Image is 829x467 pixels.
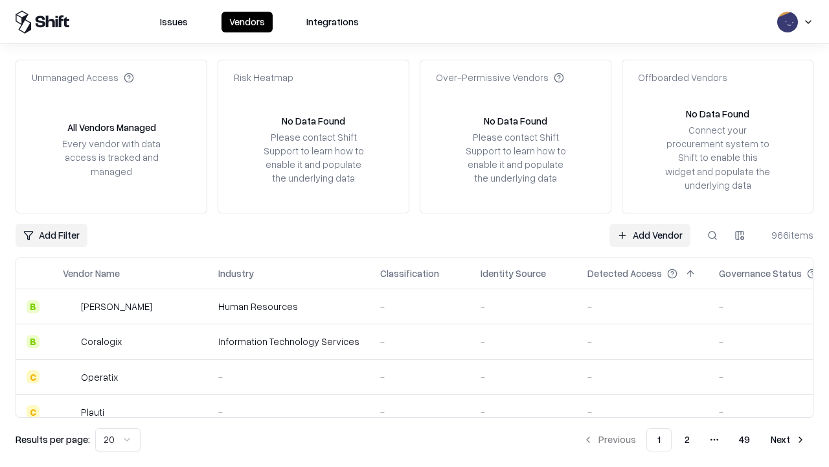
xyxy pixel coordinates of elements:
p: Results per page: [16,433,90,446]
button: Next [763,428,813,451]
div: No Data Found [484,114,547,128]
div: - [587,370,698,384]
div: Every vendor with data access is tracked and managed [58,137,165,178]
div: Vendor Name [63,267,120,280]
div: Operatix [81,370,118,384]
div: Industry [218,267,254,280]
div: Classification [380,267,439,280]
img: Deel [63,300,76,313]
div: B [27,335,40,348]
button: Vendors [221,12,273,32]
button: 1 [646,428,672,451]
button: Add Filter [16,224,87,247]
div: All Vendors Managed [67,121,156,134]
div: C [27,370,40,383]
div: - [380,335,460,348]
div: No Data Found [686,107,749,121]
div: - [481,300,567,313]
div: Governance Status [719,267,802,280]
div: Please contact Shift Support to learn how to enable it and populate the underlying data [260,130,367,186]
div: - [481,370,567,384]
div: B [27,300,40,313]
button: 49 [729,428,760,451]
div: - [218,405,359,419]
img: Coralogix [63,335,76,348]
div: - [481,405,567,419]
div: Unmanaged Access [32,71,134,84]
div: [PERSON_NAME] [81,300,152,313]
button: 2 [674,428,700,451]
div: C [27,405,40,418]
div: Information Technology Services [218,335,359,348]
a: Add Vendor [609,224,690,247]
div: - [380,405,460,419]
div: Plauti [81,405,104,419]
div: Coralogix [81,335,122,348]
div: - [481,335,567,348]
div: Offboarded Vendors [638,71,727,84]
button: Issues [152,12,196,32]
div: - [380,370,460,384]
div: Risk Heatmap [234,71,293,84]
div: - [587,300,698,313]
div: Connect your procurement system to Shift to enable this widget and populate the underlying data [664,123,771,192]
div: Human Resources [218,300,359,313]
div: Over-Permissive Vendors [436,71,564,84]
img: Plauti [63,405,76,418]
div: - [587,405,698,419]
img: Operatix [63,370,76,383]
div: 966 items [762,228,813,242]
div: - [587,335,698,348]
nav: pagination [575,428,813,451]
div: Detected Access [587,267,662,280]
div: Identity Source [481,267,546,280]
button: Integrations [299,12,367,32]
div: Please contact Shift Support to learn how to enable it and populate the underlying data [462,130,569,186]
div: - [380,300,460,313]
div: No Data Found [282,114,345,128]
div: - [218,370,359,384]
